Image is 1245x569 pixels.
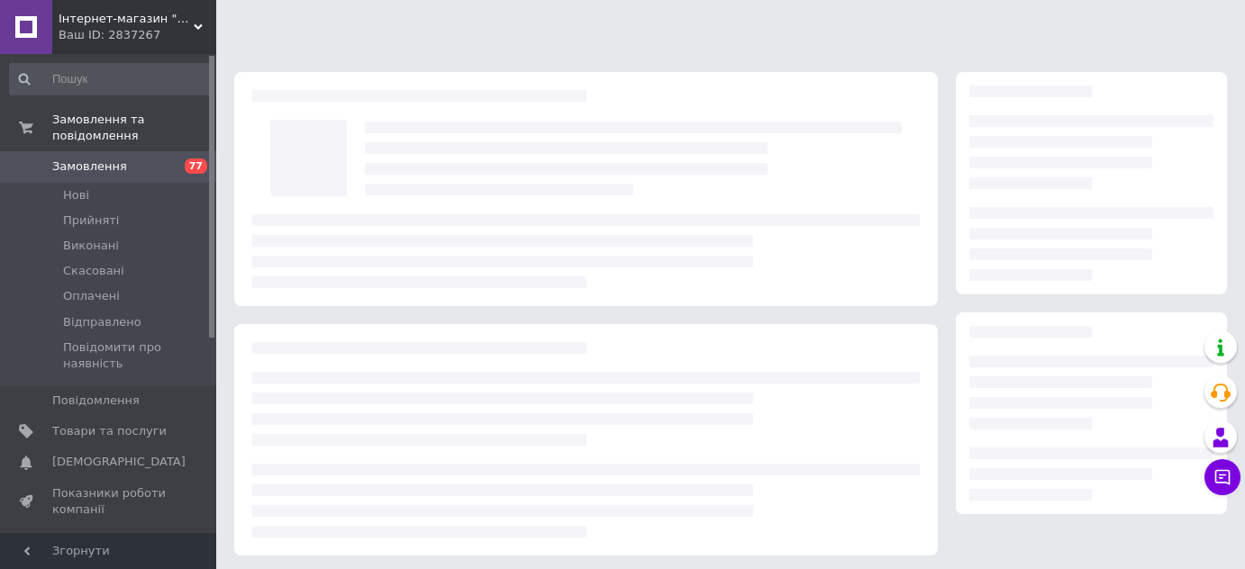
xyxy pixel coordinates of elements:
[63,339,211,372] span: Повідомити про наявність
[52,454,186,470] span: [DEMOGRAPHIC_DATA]
[63,187,89,203] span: Нові
[52,393,140,409] span: Повідомлення
[185,158,207,174] span: 77
[52,112,216,144] span: Замовлення та повідомлення
[59,27,216,43] div: Ваш ID: 2837267
[63,212,119,229] span: Прийняті
[63,288,120,304] span: Оплачені
[52,485,167,518] span: Показники роботи компанії
[9,63,213,95] input: Пошук
[52,423,167,439] span: Товари та послуги
[1204,459,1240,495] button: Чат з покупцем
[52,532,167,564] span: Панель управління
[59,11,194,27] span: Інтернет-магазин "ПроДеталь"
[52,158,127,175] span: Замовлення
[63,238,119,254] span: Виконані
[63,263,124,279] span: Скасовані
[63,314,141,330] span: Відправлено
